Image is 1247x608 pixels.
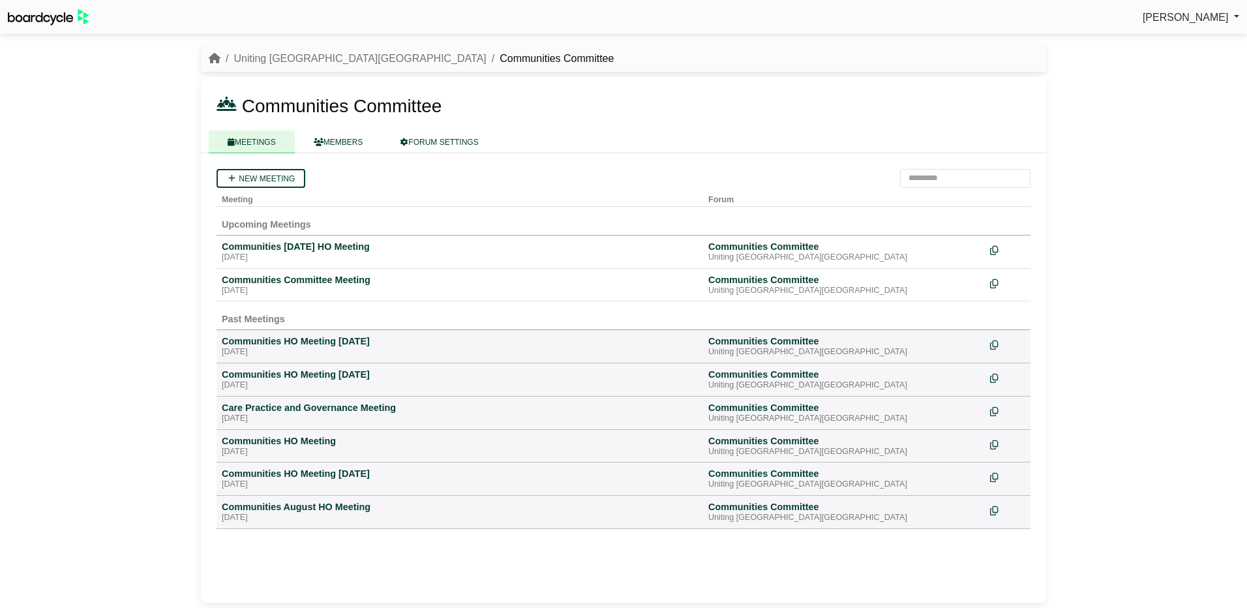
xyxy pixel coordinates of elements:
a: Uniting [GEOGRAPHIC_DATA][GEOGRAPHIC_DATA] [233,53,486,64]
div: [DATE] [222,347,698,357]
a: FORUM SETTINGS [382,130,497,153]
div: Uniting [GEOGRAPHIC_DATA][GEOGRAPHIC_DATA] [708,252,980,263]
div: [DATE] [222,479,698,490]
span: Past Meetings [222,314,285,324]
div: [DATE] [222,414,698,424]
div: [DATE] [222,286,698,296]
div: Make a copy [990,468,1025,485]
a: MEETINGS [209,130,295,153]
div: Make a copy [990,501,1025,519]
div: Uniting [GEOGRAPHIC_DATA][GEOGRAPHIC_DATA] [708,380,980,391]
div: Care Practice and Governance Meeting [222,402,698,414]
div: Make a copy [990,274,1025,292]
div: Communities Committee [708,501,980,513]
div: Communities [DATE] HO Meeting [222,241,698,252]
div: [DATE] [222,380,698,391]
a: Communities Committee Uniting [GEOGRAPHIC_DATA][GEOGRAPHIC_DATA] [708,335,980,357]
div: Communities HO Meeting [DATE] [222,369,698,380]
a: Communities HO Meeting [DATE] [DATE] [222,468,698,490]
nav: breadcrumb [209,50,614,67]
div: Communities HO Meeting [DATE] [222,468,698,479]
img: BoardcycleBlackGreen-aaafeed430059cb809a45853b8cf6d952af9d84e6e89e1f1685b34bfd5cb7d64.svg [8,9,89,25]
div: Make a copy [990,335,1025,353]
span: [PERSON_NAME] [1143,12,1229,23]
th: Meeting [217,188,703,207]
li: Communities Committee [487,50,614,67]
div: Communities Committee Meeting [222,274,698,286]
a: [PERSON_NAME] [1143,9,1239,26]
div: Make a copy [990,369,1025,386]
a: Communities Committee Uniting [GEOGRAPHIC_DATA][GEOGRAPHIC_DATA] [708,435,980,457]
div: Communities Committee [708,468,980,479]
a: New meeting [217,169,305,188]
div: Uniting [GEOGRAPHIC_DATA][GEOGRAPHIC_DATA] [708,479,980,490]
div: Make a copy [990,402,1025,419]
a: Communities HO Meeting [DATE] [DATE] [222,369,698,391]
div: Communities Committee [708,335,980,347]
div: Communities Committee [708,435,980,447]
a: MEMBERS [295,130,382,153]
div: Uniting [GEOGRAPHIC_DATA][GEOGRAPHIC_DATA] [708,347,980,357]
a: Communities Committee Meeting [DATE] [222,274,698,296]
div: Communities Committee [708,369,980,380]
a: Communities [DATE] HO Meeting [DATE] [222,241,698,263]
a: Communities Committee Uniting [GEOGRAPHIC_DATA][GEOGRAPHIC_DATA] [708,369,980,391]
div: [DATE] [222,513,698,523]
div: [DATE] [222,252,698,263]
a: Communities Committee Uniting [GEOGRAPHIC_DATA][GEOGRAPHIC_DATA] [708,468,980,490]
div: Communities Committee [708,241,980,252]
div: Uniting [GEOGRAPHIC_DATA][GEOGRAPHIC_DATA] [708,447,980,457]
a: Communities Committee Uniting [GEOGRAPHIC_DATA][GEOGRAPHIC_DATA] [708,402,980,424]
div: Make a copy [990,435,1025,453]
div: Make a copy [990,241,1025,258]
div: [DATE] [222,447,698,457]
a: Communities Committee Uniting [GEOGRAPHIC_DATA][GEOGRAPHIC_DATA] [708,274,980,296]
div: Communities Committee [708,402,980,414]
a: Care Practice and Governance Meeting [DATE] [222,402,698,424]
div: Uniting [GEOGRAPHIC_DATA][GEOGRAPHIC_DATA] [708,286,980,296]
div: Uniting [GEOGRAPHIC_DATA][GEOGRAPHIC_DATA] [708,414,980,424]
a: Communities HO Meeting [DATE] [222,435,698,457]
div: Communities HO Meeting [DATE] [222,335,698,347]
span: Upcoming Meetings [222,219,311,230]
a: Communities HO Meeting [DATE] [DATE] [222,335,698,357]
th: Forum [703,188,985,207]
a: Communities Committee Uniting [GEOGRAPHIC_DATA][GEOGRAPHIC_DATA] [708,501,980,523]
a: Communities August HO Meeting [DATE] [222,501,698,523]
div: Communities Committee [708,274,980,286]
div: Communities HO Meeting [222,435,698,447]
div: Communities August HO Meeting [222,501,698,513]
div: Uniting [GEOGRAPHIC_DATA][GEOGRAPHIC_DATA] [708,513,980,523]
span: Communities Committee [242,96,442,116]
a: Communities Committee Uniting [GEOGRAPHIC_DATA][GEOGRAPHIC_DATA] [708,241,980,263]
